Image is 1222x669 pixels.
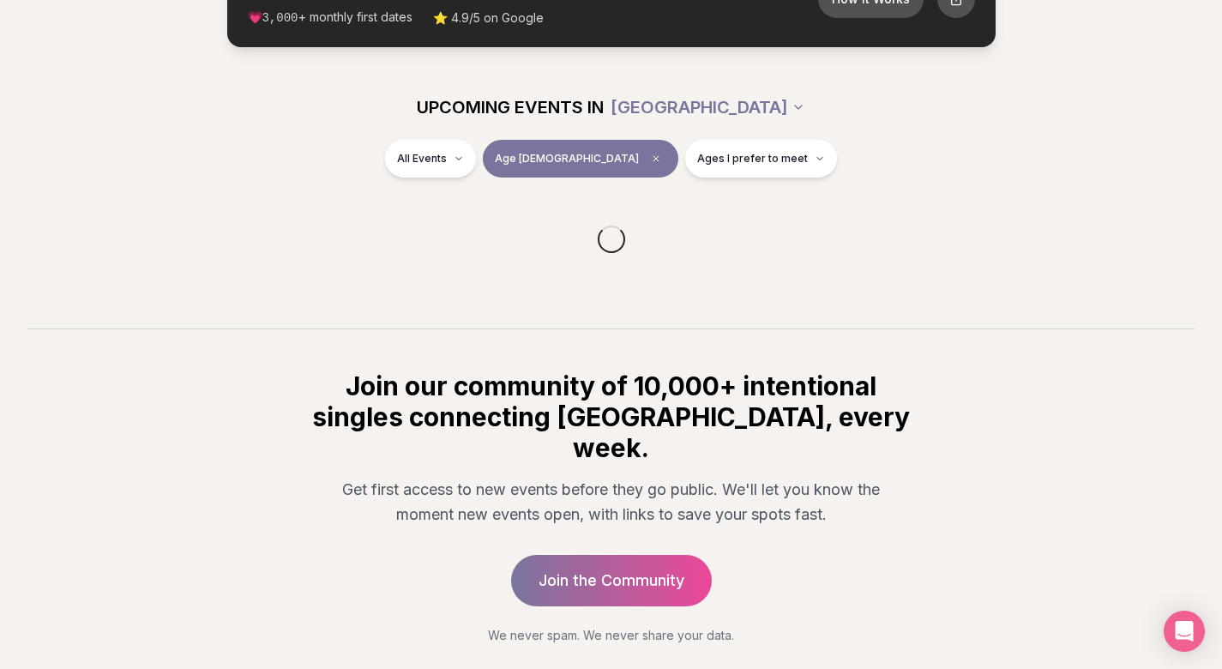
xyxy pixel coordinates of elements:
[323,477,900,527] p: Get first access to new events before they go public. We'll let you know the moment new events op...
[385,140,476,178] button: All Events
[611,88,805,126] button: [GEOGRAPHIC_DATA]
[495,152,639,166] span: Age [DEMOGRAPHIC_DATA]
[417,95,604,119] span: UPCOMING EVENTS IN
[511,555,712,606] a: Join the Community
[310,627,913,644] p: We never spam. We never share your data.
[248,9,412,27] span: 💗 + monthly first dates
[310,371,913,463] h2: Join our community of 10,000+ intentional singles connecting [GEOGRAPHIC_DATA], every week.
[483,140,678,178] button: Age [DEMOGRAPHIC_DATA]Clear age
[262,11,298,25] span: 3,000
[697,152,808,166] span: Ages I prefer to meet
[397,152,447,166] span: All Events
[685,140,837,178] button: Ages I prefer to meet
[433,9,544,27] span: ⭐ 4.9/5 on Google
[1164,611,1205,652] div: Open Intercom Messenger
[646,148,666,169] span: Clear age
